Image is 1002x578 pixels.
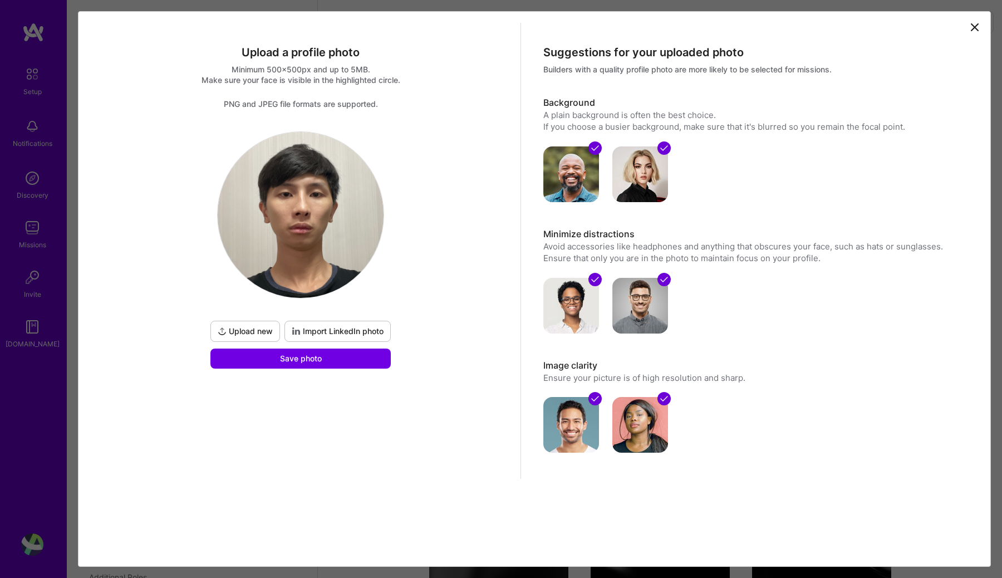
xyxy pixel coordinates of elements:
[208,131,393,369] div: logoUpload newImport LinkedIn photoSave photo
[90,99,512,109] div: PNG and JPEG file formats are supported.
[90,75,512,85] div: Make sure your face is visible in the highlighted circle.
[543,121,966,133] div: If you choose a busier background, make sure that it's blurred so you remain the focal point.
[543,109,966,121] div: A plain background is often the best choice.
[543,97,966,109] h3: Background
[90,64,512,75] div: Minimum 500x500px and up to 5MB.
[90,45,512,60] div: Upload a profile photo
[292,327,301,336] i: icon LinkedInDarkV2
[218,132,384,298] img: logo
[543,45,966,60] div: Suggestions for your uploaded photo
[612,278,668,334] img: avatar
[218,327,227,336] i: icon UploadDark
[612,397,668,453] img: avatar
[284,321,391,342] div: To import a profile photo add your LinkedIn URL to your profile.
[612,146,668,202] img: avatar
[543,228,966,241] h3: Minimize distractions
[543,64,966,75] div: Builders with a quality profile photo are more likely to be selected for missions.
[543,146,599,202] img: avatar
[543,241,966,264] p: Avoid accessories like headphones and anything that obscures your face, such as hats or sunglasse...
[210,349,391,369] button: Save photo
[543,360,966,372] h3: Image clarity
[292,326,384,337] span: Import LinkedIn photo
[543,278,599,334] img: avatar
[218,326,273,337] span: Upload new
[543,372,966,384] p: Ensure your picture is of high resolution and sharp.
[280,353,322,364] span: Save photo
[543,397,599,453] img: avatar
[210,321,280,342] button: Upload new
[284,321,391,342] button: Import LinkedIn photo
